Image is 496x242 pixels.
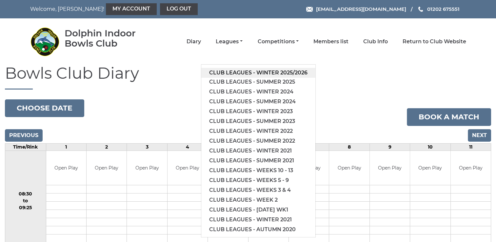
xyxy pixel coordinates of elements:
a: Club leagues - [DATE] wk1 [201,205,315,215]
a: Club leagues - Winter 2021 [201,146,315,156]
a: Log out [160,3,198,15]
a: Club leagues - Weeks 3 & 4 [201,185,315,195]
a: Competitions [257,38,298,45]
td: 10 [410,143,450,151]
h1: Bowls Club Diary [5,65,491,90]
a: My Account [106,3,157,15]
td: Open Play [451,151,491,185]
a: Club leagues - Summer 2024 [201,97,315,107]
div: Dolphin Indoor Bowls Club [65,28,155,49]
button: Choose date [5,99,84,117]
a: Club leagues - Weeks 5 - 9 [201,175,315,185]
a: Club leagues - Summer 2023 [201,116,315,126]
nav: Welcome, [PERSON_NAME]! [30,3,206,15]
a: Club leagues - Summer 2025 [201,77,315,87]
a: Club leagues - Winter 2023 [201,107,315,116]
td: Open Play [127,151,167,185]
input: Next [468,129,491,142]
a: Diary [187,38,201,45]
a: Club leagues - Winter 2022 [201,126,315,136]
a: Club leagues - Summer 2021 [201,156,315,166]
td: Open Play [46,151,86,185]
img: Phone us [418,7,423,12]
td: 9 [369,143,410,151]
img: Email [306,7,313,12]
a: Club leagues - Autumn 2020 [201,225,315,234]
td: Open Play [370,151,410,185]
a: Club leagues - Winter 2024 [201,87,315,97]
td: 11 [450,143,491,151]
td: Open Play [168,151,208,185]
span: [EMAIL_ADDRESS][DOMAIN_NAME] [316,6,406,12]
td: Open Play [87,151,127,185]
td: 1 [46,143,86,151]
td: 2 [86,143,127,151]
td: Time/Rink [5,143,46,151]
a: Club leagues - Summer 2022 [201,136,315,146]
a: Phone us 01202 675551 [417,5,459,13]
td: 4 [167,143,208,151]
input: Previous [5,129,43,142]
img: Dolphin Indoor Bowls Club [30,27,60,56]
span: 01202 675551 [427,6,459,12]
td: 8 [329,143,369,151]
a: Book a match [407,108,491,126]
a: Club leagues - Winter 2025/2026 [201,68,315,78]
ul: Leagues [201,64,316,237]
a: Return to Club Website [403,38,466,45]
a: Members list [313,38,348,45]
a: Email [EMAIL_ADDRESS][DOMAIN_NAME] [306,5,406,13]
td: 3 [127,143,167,151]
a: Club leagues - Winter 2021 [201,215,315,225]
a: Club leagues - Weeks 10 - 13 [201,166,315,175]
td: Open Play [329,151,369,185]
td: Open Play [410,151,450,185]
a: Club Info [363,38,388,45]
a: Club leagues - Week 2 [201,195,315,205]
a: Leagues [216,38,243,45]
